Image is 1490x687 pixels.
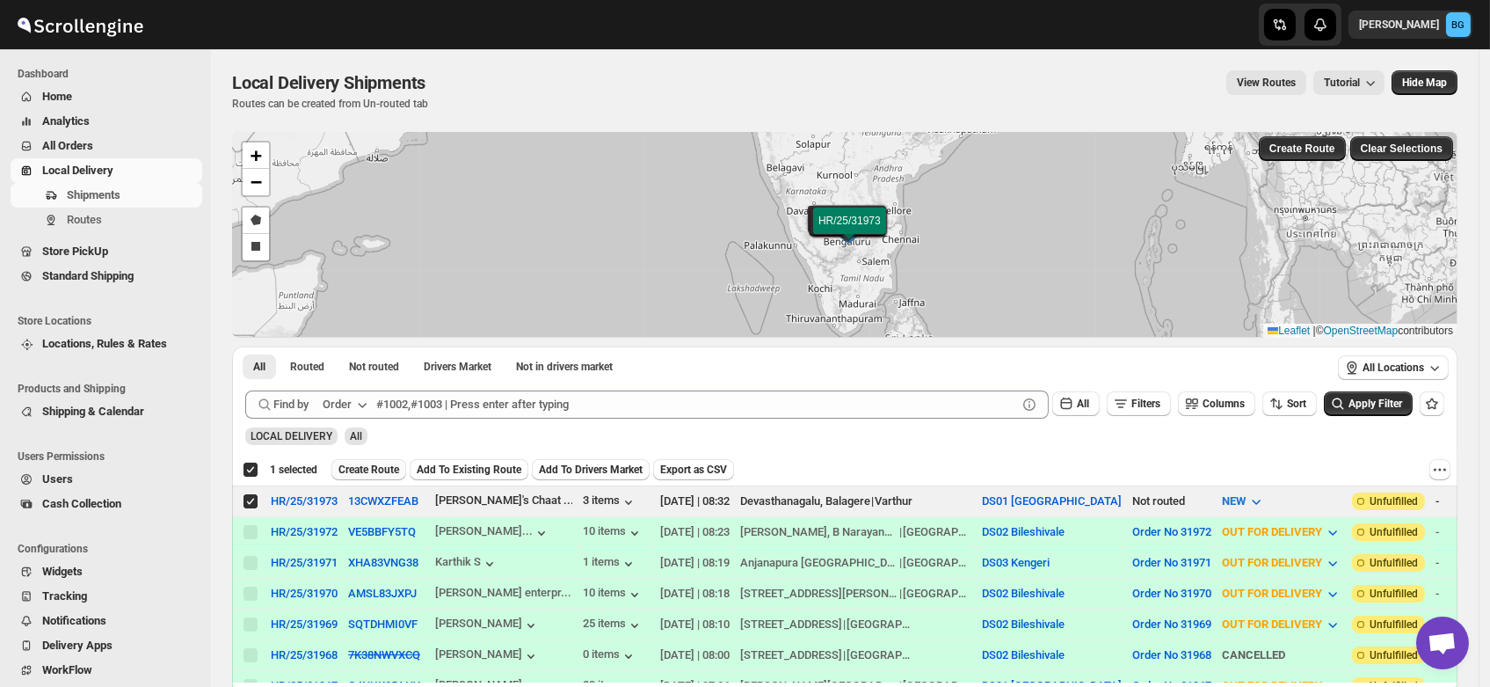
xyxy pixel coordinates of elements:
button: DS01 [GEOGRAPHIC_DATA] [982,494,1122,508]
span: OUT FOR DELIVERY [1222,556,1322,569]
span: Drivers Market [424,360,491,374]
button: 0 items [583,647,637,665]
span: Dashboard [18,67,202,81]
span: Unfulfilled [1370,648,1418,662]
span: OUT FOR DELIVERY [1222,618,1322,631]
button: [PERSON_NAME] enterpr... [435,586,572,603]
div: [DATE] | 08:23 [660,523,730,541]
button: Columns [1178,391,1255,416]
span: Local Delivery Shipments [232,72,425,93]
div: [STREET_ADDRESS] [740,647,842,664]
div: Devasthanagalu, Balagere [740,493,870,510]
button: 10 items [583,524,643,542]
div: [STREET_ADDRESS][PERSON_NAME] [740,585,898,603]
button: Widgets [11,559,202,584]
span: Tutorial [1324,77,1360,90]
button: view route [1226,70,1306,95]
button: OUT FOR DELIVERY [1211,518,1352,546]
button: Create Route [1259,136,1346,161]
img: Marker [832,220,858,239]
div: | [740,616,971,633]
button: Order No 31971 [1132,556,1211,569]
button: OUT FOR DELIVERY [1211,549,1352,577]
button: DS02 Bileshivale [982,587,1065,600]
button: All [1052,391,1100,416]
button: HR/25/31971 [271,556,338,569]
button: Karthik S [435,555,498,573]
button: SQTDHMI0VF [348,618,418,631]
div: [GEOGRAPHIC_DATA] [847,647,915,664]
div: | [740,554,971,572]
img: Marker [835,223,861,242]
span: All [1077,398,1089,410]
span: OUT FOR DELIVERY [1222,587,1322,600]
div: Not routed [1132,493,1211,510]
button: 25 items [583,617,643,634]
button: OUT FOR DELIVERY [1211,580,1352,608]
span: Create Route [1269,142,1335,156]
div: | [740,647,971,664]
div: [PERSON_NAME]'s Chaat ... [435,493,574,507]
a: Draw a rectangle [243,234,269,260]
button: Notifications [11,609,202,633]
span: Columns [1203,398,1245,410]
span: Add To Existing Route [417,463,521,477]
span: − [251,171,262,193]
span: Widgets [42,565,83,578]
div: HR/25/31973 [271,494,338,508]
button: All Locations [1338,355,1449,380]
button: HR/25/31972 [271,525,338,538]
p: [PERSON_NAME] [1359,18,1439,32]
a: Leaflet [1268,325,1310,337]
div: [PERSON_NAME] [435,647,540,665]
input: #1002,#1003 | Press enter after typing [376,391,1017,419]
div: [PERSON_NAME]... [435,524,533,537]
a: Zoom out [243,169,269,195]
button: User menu [1348,11,1472,39]
div: © contributors [1263,324,1457,339]
button: Create Route [331,459,406,480]
span: Local Delivery [42,164,113,177]
button: 1 items [583,555,637,573]
img: Marker [837,223,863,242]
p: Routes can be created from Un-routed tab [232,97,432,111]
span: LOCAL DELIVERY [251,430,332,442]
span: Locations, Rules & Rates [42,337,167,350]
button: 13CWXZFEAB [348,494,418,508]
button: Filters [1107,391,1171,416]
span: Delivery Apps [42,639,113,652]
button: Un-claimable [505,354,623,379]
button: Order No 31970 [1132,587,1211,600]
div: [GEOGRAPHIC_DATA] [903,554,971,572]
button: XHA83VNG38 [348,556,418,569]
img: Marker [834,223,861,242]
div: [GEOGRAPHIC_DATA] [847,616,915,633]
img: Marker [833,221,860,240]
div: [GEOGRAPHIC_DATA] [903,585,971,603]
button: DS02 Bileshivale [982,648,1065,661]
button: 3 items [583,493,637,511]
button: WorkFlow [11,658,202,683]
span: Unfulfilled [1370,587,1418,601]
div: [DATE] | 08:32 [660,493,730,510]
img: Marker [836,220,862,239]
span: All [350,430,362,442]
span: Shipping & Calendar [42,405,144,418]
span: Cash Collection [42,497,121,510]
button: Analytics [11,109,202,134]
a: OpenStreetMap [1324,325,1399,337]
button: 7K38NWVXCQ [348,648,420,661]
div: [DATE] | 08:19 [660,554,730,572]
button: DS03 Kengeri [982,556,1050,569]
div: [DATE] | 08:18 [660,585,730,603]
button: Export as CSV [653,459,734,480]
button: Add To Existing Route [410,459,528,480]
button: Order No 31968 [1132,648,1211,661]
button: AMSL83JXPJ [348,587,417,600]
span: Users Permissions [18,449,202,464]
span: Clear Selections [1361,142,1443,156]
